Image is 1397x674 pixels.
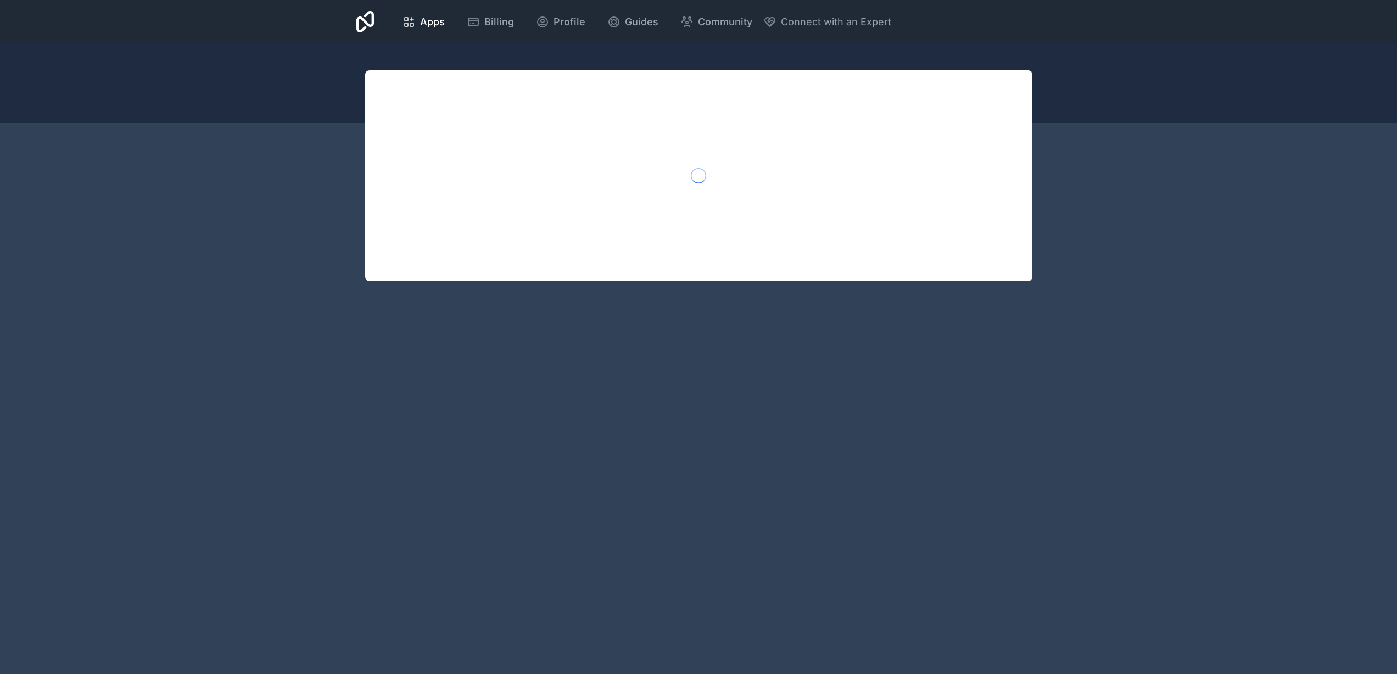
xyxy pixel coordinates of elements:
a: Apps [394,10,454,34]
button: Connect with an Expert [763,14,891,30]
a: Community [672,10,761,34]
span: Apps [420,14,445,30]
span: Guides [625,14,658,30]
span: Connect with an Expert [781,14,891,30]
span: Profile [554,14,585,30]
span: Billing [484,14,514,30]
a: Profile [527,10,594,34]
span: Community [698,14,752,30]
a: Guides [599,10,667,34]
a: Billing [458,10,523,34]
